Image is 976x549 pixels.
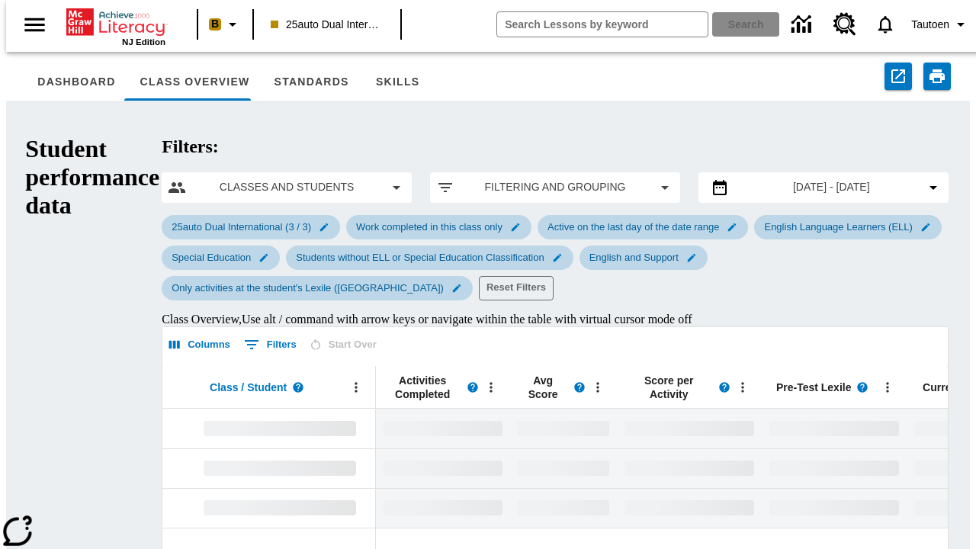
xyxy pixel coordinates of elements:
[162,136,949,157] h2: Filters:
[128,64,262,101] button: Class Overview
[345,376,368,399] button: Open Menu
[905,11,976,38] button: Profile/Settings
[884,63,912,90] button: Export to CSV
[211,14,219,34] span: B
[538,221,728,233] span: Active on the last day of the date range
[210,380,287,394] span: Class / Student
[165,333,234,357] button: Select columns
[25,64,127,101] button: Dashboard
[713,376,736,399] button: Read more about Score per Activity
[162,282,453,294] span: Only activities at the student's Lexile ([GEOGRAPHIC_DATA])
[461,376,484,399] button: Read more about Activities Completed
[203,11,248,38] button: Boost Class color is peach. Change class color
[384,374,461,401] span: Activities Completed
[876,376,899,399] button: Open Menu
[346,215,531,239] div: Edit Work completed in this class only filter selected submenu item
[851,376,874,399] button: Read more about Pre-Test Lexile
[579,246,708,270] div: Edit English and Support filter selected submenu item
[586,376,609,399] button: Open Menu
[240,332,300,357] button: Show filters
[865,5,905,44] a: Notifications
[361,64,435,101] button: Skills
[168,178,406,197] button: Select classes and students menu item
[66,5,165,47] div: Home
[923,63,951,90] button: Print
[793,179,870,195] span: [DATE] - [DATE]
[510,448,617,488] div: No Data,
[731,376,754,399] button: Open Menu
[754,215,941,239] div: Edit English Language Learners (ELL) filter selected submenu item
[287,252,553,263] span: Students without ELL or Special Education Classification
[624,374,713,401] span: Score per Activity
[510,409,617,448] div: No Data,
[262,64,361,101] button: Standards
[376,409,510,448] div: No Data,
[286,246,573,270] div: Edit Students without ELL or Special Education Classification filter selected submenu item
[162,221,320,233] span: 25auto Dual International (3 / 3)
[162,276,473,300] div: Edit Only activities at the student's Lexile (Reading) filter selected submenu item
[12,2,57,47] button: Open side menu
[198,179,375,195] span: Classes and Students
[271,17,384,33] span: 25auto Dual International
[162,215,340,239] div: Edit 25auto Dual International (3 / 3) filter selected submenu item
[538,215,748,239] div: Edit Active on the last day of the date range filter selected submenu item
[510,488,617,528] div: No Data,
[776,380,852,394] span: Pre-Test Lexile
[480,376,502,399] button: Open Menu
[376,488,510,528] div: No Data,
[580,252,688,263] span: English and Support
[122,37,165,47] span: NJ Edition
[467,179,644,195] span: Filtering and Grouping
[436,178,674,197] button: Apply filters menu item
[287,376,310,399] button: Read more about Class / Student
[497,12,708,37] input: search field
[705,178,942,197] button: Select the date range menu item
[782,4,824,46] a: Data Center
[824,4,865,45] a: Resource Center, Will open in new tab
[911,17,949,33] span: Tautoen
[568,376,591,399] button: Read more about the Average score
[376,448,510,488] div: No Data,
[162,246,280,270] div: Edit Special Education filter selected submenu item
[924,178,942,197] svg: Collapse Date Range Filter
[755,221,921,233] span: English Language Learners (ELL)
[162,252,260,263] span: Special Education
[518,374,568,401] span: Avg Score
[162,313,949,326] div: Class Overview , Use alt / command with arrow keys or navigate within the table with virtual curs...
[347,221,512,233] span: Work completed in this class only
